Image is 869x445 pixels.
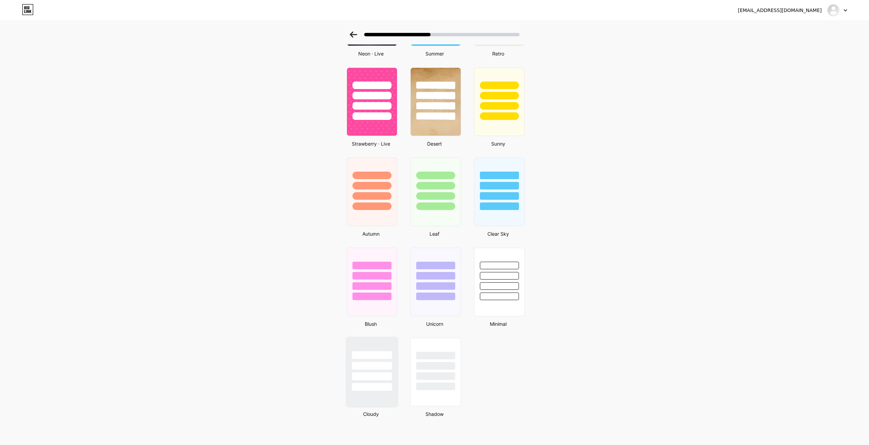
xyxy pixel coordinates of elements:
[472,230,525,237] div: Clear Sky
[408,140,461,147] div: Desert
[472,50,525,57] div: Retro
[345,410,397,418] div: Cloudy
[408,230,461,237] div: Leaf
[345,50,397,57] div: Neon · Live
[738,7,822,14] div: [EMAIL_ADDRESS][DOMAIN_NAME]
[345,230,397,237] div: Autumn
[472,320,525,327] div: Minimal
[345,140,397,147] div: Strawberry · Live
[408,320,461,327] div: Unicorn
[345,320,397,327] div: Blush
[408,50,461,57] div: Summer
[472,140,525,147] div: Sunny
[827,4,840,17] img: sbvm
[408,410,461,418] div: Shadow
